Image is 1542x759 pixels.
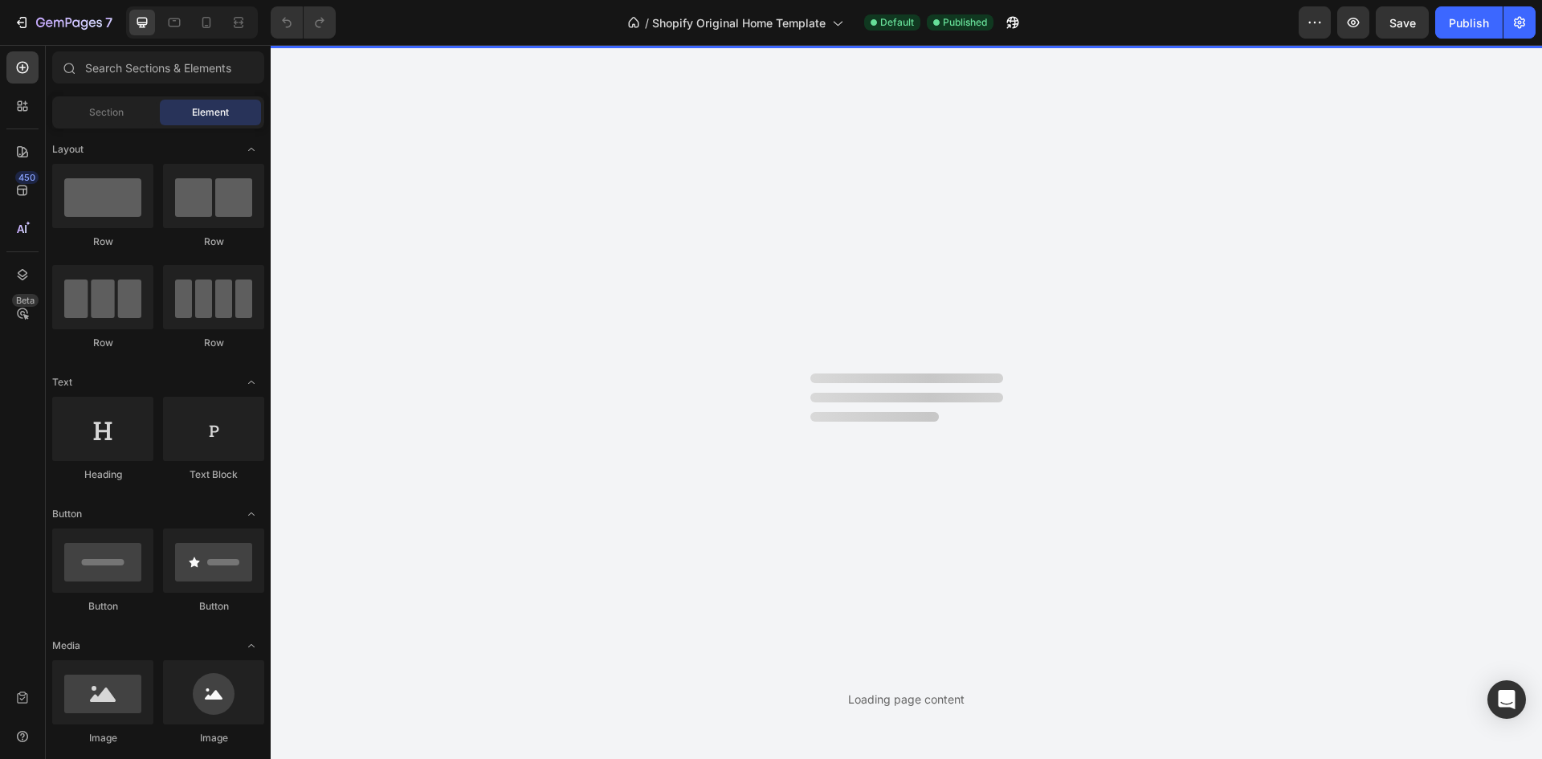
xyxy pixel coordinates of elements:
span: Button [52,507,82,521]
div: Image [163,731,264,745]
span: Media [52,639,80,653]
div: Text Block [163,467,264,482]
div: Button [163,599,264,614]
div: Button [52,599,153,614]
div: Row [52,336,153,350]
div: Image [52,731,153,745]
div: Publish [1449,14,1489,31]
span: Layout [52,142,84,157]
span: Save [1389,16,1416,30]
div: Open Intercom Messenger [1487,680,1526,719]
div: Heading [52,467,153,482]
span: Published [943,15,987,30]
span: Default [880,15,914,30]
span: Section [89,105,124,120]
p: 7 [105,13,112,32]
div: Row [163,336,264,350]
button: Save [1376,6,1429,39]
span: Toggle open [239,633,264,659]
input: Search Sections & Elements [52,51,264,84]
div: Row [52,235,153,249]
span: Text [52,375,72,390]
div: 450 [15,171,39,184]
div: Loading page content [848,691,965,708]
button: Publish [1435,6,1503,39]
span: Shopify Original Home Template [652,14,826,31]
span: / [645,14,649,31]
div: Undo/Redo [271,6,336,39]
span: Toggle open [239,137,264,162]
div: Row [163,235,264,249]
span: Element [192,105,229,120]
button: 7 [6,6,120,39]
div: Beta [12,294,39,307]
span: Toggle open [239,501,264,527]
span: Toggle open [239,369,264,395]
